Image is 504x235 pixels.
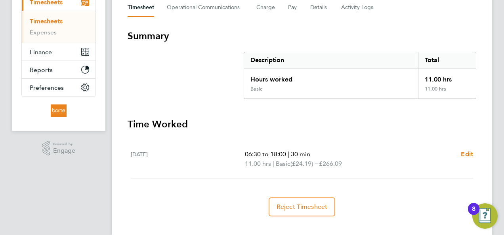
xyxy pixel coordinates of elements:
a: Edit [461,150,473,159]
span: 30 min [291,150,310,158]
h3: Time Worked [128,118,476,131]
div: Summary [244,52,476,99]
span: | [273,160,274,167]
button: Reject Timesheet [269,197,336,216]
span: 06:30 to 18:00 [245,150,286,158]
div: [DATE] [131,150,245,169]
span: (£24.19) = [290,160,319,167]
span: £266.09 [319,160,342,167]
span: Edit [461,150,473,158]
span: Reject Timesheet [277,203,328,211]
span: Reports [30,66,53,74]
div: Hours worked [244,68,418,86]
span: Finance [30,48,52,56]
span: Engage [53,148,75,154]
a: Powered byEngage [42,141,76,156]
div: 8 [472,209,475,219]
a: Expenses [30,28,57,36]
button: Open Resource Center, 8 new notifications [472,203,498,229]
button: Preferences [22,79,95,96]
button: Finance [22,43,95,61]
a: Timesheets [30,17,63,25]
div: 11.00 hrs [418,86,476,99]
div: Description [244,52,418,68]
span: Basic [276,159,290,169]
div: Timesheets [22,11,95,43]
span: Powered by [53,141,75,148]
div: 11.00 hrs [418,68,476,86]
section: Timesheet [128,30,476,216]
button: Reports [22,61,95,78]
h3: Summary [128,30,476,42]
img: borneltd-logo-retina.png [51,104,66,117]
span: Preferences [30,84,64,91]
span: | [288,150,289,158]
div: Total [418,52,476,68]
div: Basic [250,86,262,92]
a: Go to home page [21,104,96,117]
span: 11.00 hrs [245,160,271,167]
